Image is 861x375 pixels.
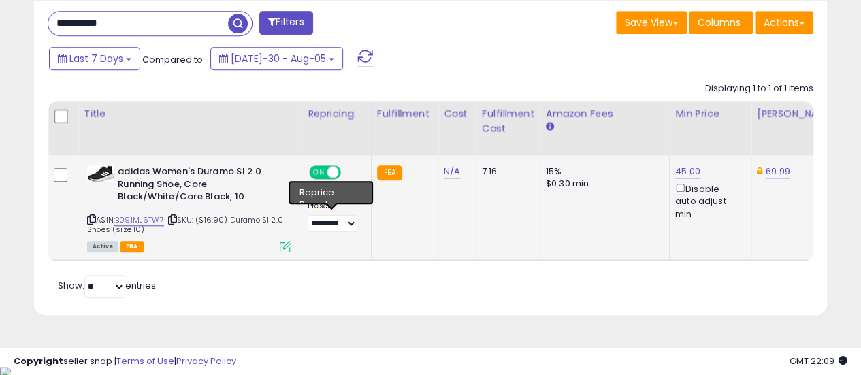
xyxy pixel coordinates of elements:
a: Terms of Use [116,355,174,368]
small: FBA [377,165,402,180]
div: Amazon Fees [546,107,664,121]
div: ASIN: [87,165,291,251]
small: Amazon Fees. [546,121,554,133]
button: Save View [616,11,687,34]
div: Preset: [308,201,361,232]
div: 15% [546,165,659,178]
span: OFF [339,167,361,178]
a: B091MJ6TW7 [115,214,164,226]
i: This overrides the store level Dynamic Max Price for this listing [757,167,762,176]
span: [DATE]-30 - Aug-05 [231,52,326,65]
div: 7.16 [482,165,530,178]
div: Cost [444,107,470,121]
span: ON [310,167,327,178]
a: N/A [444,165,460,178]
div: Repricing [308,107,365,121]
a: 45.00 [675,165,700,178]
div: Fulfillment [377,107,432,121]
div: Amazon AI * [308,186,361,199]
div: seller snap | | [14,355,236,368]
div: Disable auto adjust min [675,181,741,221]
span: Last 7 Days [69,52,123,65]
button: [DATE]-30 - Aug-05 [210,47,343,70]
span: Show: entries [58,279,156,292]
button: Actions [755,11,813,34]
div: [PERSON_NAME] [757,107,838,121]
div: $0.30 min [546,178,659,190]
strong: Copyright [14,355,63,368]
span: Compared to: [142,53,205,66]
b: adidas Women's Duramo Sl 2.0 Running Shoe, Core Black/White/Core Black, 10 [118,165,283,207]
span: All listings currently available for purchase on Amazon [87,241,118,252]
div: Title [84,107,296,121]
span: Columns [698,16,741,29]
a: 69.99 [766,165,790,178]
button: Last 7 Days [49,47,140,70]
div: Fulfillment Cost [482,107,534,135]
span: 2025-08-13 22:09 GMT [790,355,847,368]
button: Columns [689,11,753,34]
div: Min Price [675,107,745,121]
a: Privacy Policy [176,355,236,368]
button: Filters [259,11,312,35]
span: FBA [120,241,144,252]
span: | SKU: ($16.90) Duramo Sl 2.0 Shoes (size 10) [87,214,283,235]
img: 31K1sP2b0KL._SL40_.jpg [87,165,114,182]
div: Displaying 1 to 1 of 1 items [705,82,813,95]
